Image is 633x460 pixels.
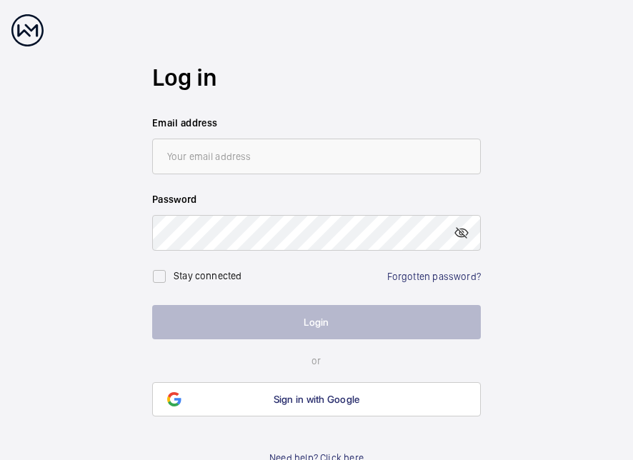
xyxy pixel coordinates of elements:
label: Stay connected [174,270,242,281]
button: Login [152,305,481,339]
p: or [152,354,481,368]
label: Password [152,192,481,206]
a: Forgotten password? [387,271,481,282]
input: Your email address [152,139,481,174]
span: Sign in with Google [274,394,360,405]
h2: Log in [152,61,481,94]
label: Email address [152,116,481,130]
